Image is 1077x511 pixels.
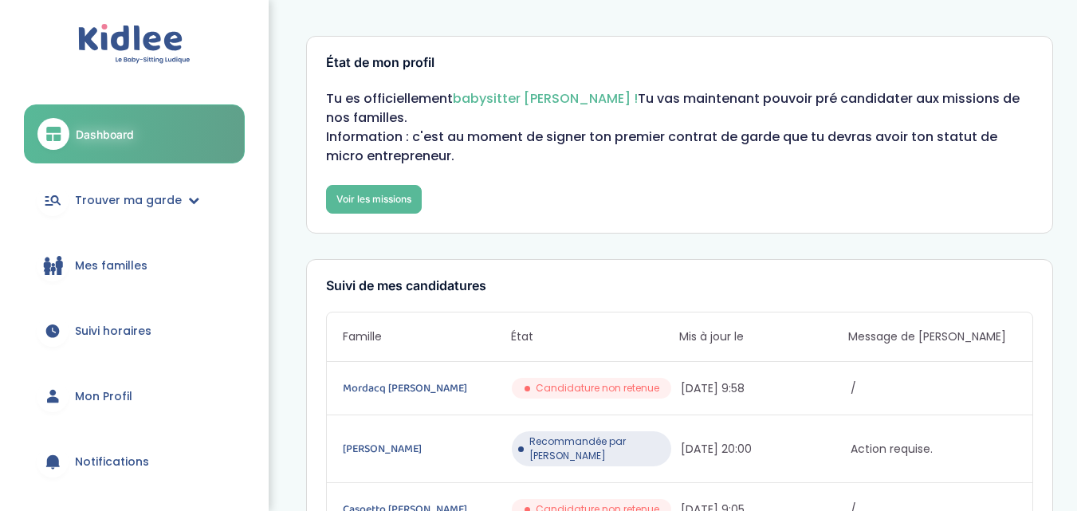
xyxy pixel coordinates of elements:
span: Recommandée par [PERSON_NAME] [529,434,665,463]
a: Suivi horaires [24,302,245,360]
a: Notifications [24,433,245,490]
span: [DATE] 20:00 [681,441,847,458]
span: Trouver ma garde [75,192,182,209]
span: Dashboard [76,126,134,143]
span: Notifications [75,454,149,470]
span: Mes familles [75,257,147,274]
span: / [851,380,1016,397]
span: Candidature non retenue [536,381,659,395]
a: Mordacq [PERSON_NAME] [343,379,509,397]
span: [DATE] 9:58 [681,380,847,397]
p: Information : c'est au moment de signer ton premier contrat de garde que tu devras avoir ton stat... [326,128,1034,166]
a: Dashboard [24,104,245,163]
h3: Suivi de mes candidatures [326,279,1034,293]
a: Voir les missions [326,185,422,214]
span: Suivi horaires [75,323,151,340]
span: Mon Profil [75,388,132,405]
h3: État de mon profil [326,56,1034,70]
span: babysitter [PERSON_NAME] ! [453,89,638,108]
a: [PERSON_NAME] [343,440,509,458]
img: logo.svg [78,24,191,65]
span: Famille [343,328,511,345]
p: Tu es officiellement Tu vas maintenant pouvoir pré candidater aux missions de nos familles. [326,89,1034,128]
span: Action requise. [851,441,1016,458]
span: Message de [PERSON_NAME] [848,328,1016,345]
span: État [511,328,679,345]
a: Mes familles [24,237,245,294]
a: Trouver ma garde [24,171,245,229]
a: Mon Profil [24,368,245,425]
span: Mis à jour le [679,328,847,345]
